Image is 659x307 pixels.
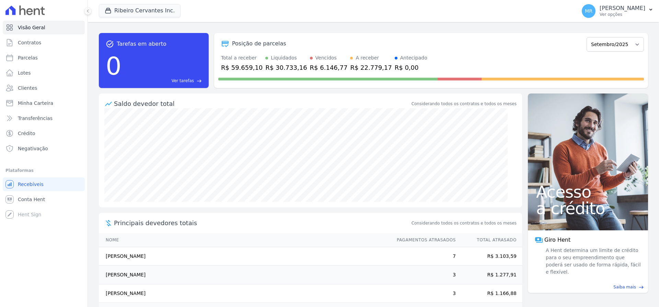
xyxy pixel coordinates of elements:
a: Conta Hent [3,193,85,206]
span: Transferências [18,115,53,122]
td: R$ 1.166,88 [456,284,522,303]
a: Minha Carteira [3,96,85,110]
button: MR [PERSON_NAME] Ver opções [576,1,659,21]
div: Considerando todos os contratos e todos os meses [412,101,517,107]
span: Considerando todos os contratos e todos os meses [412,220,517,226]
span: Conta Hent [18,196,45,203]
div: R$ 0,00 [395,63,427,72]
span: Recebíveis [18,181,44,188]
span: Ver tarefas [172,78,194,84]
a: Negativação [3,142,85,155]
p: Ver opções [600,12,645,17]
span: Parcelas [18,54,38,61]
th: Total Atrasado [456,233,522,247]
span: Tarefas em aberto [117,40,166,48]
span: Lotes [18,69,31,76]
span: Giro Hent [544,236,570,244]
a: Recebíveis [3,177,85,191]
div: R$ 30.733,16 [265,63,307,72]
span: east [639,285,644,290]
td: [PERSON_NAME] [99,284,390,303]
td: [PERSON_NAME] [99,247,390,266]
a: Lotes [3,66,85,80]
div: R$ 22.779,17 [350,63,392,72]
td: R$ 3.103,59 [456,247,522,266]
span: Clientes [18,85,37,91]
td: R$ 1.277,91 [456,266,522,284]
div: Plataformas [5,166,82,175]
span: task_alt [106,40,114,48]
a: Contratos [3,36,85,50]
div: A receber [356,54,379,62]
div: Liquidados [271,54,297,62]
a: Clientes [3,81,85,95]
span: Contratos [18,39,41,46]
span: Visão Geral [18,24,45,31]
button: Ribeiro Cervantes Inc. [99,4,181,17]
span: Minha Carteira [18,100,53,107]
td: 3 [390,266,456,284]
div: Total a receber [221,54,263,62]
div: Saldo devedor total [114,99,410,108]
span: Crédito [18,130,35,137]
div: 0 [106,48,122,84]
div: Posição de parcelas [232,40,286,48]
td: 3 [390,284,456,303]
div: Antecipado [400,54,427,62]
td: [PERSON_NAME] [99,266,390,284]
div: R$ 6.146,77 [310,63,348,72]
a: Crédito [3,127,85,140]
a: Saiba mais east [532,284,644,290]
a: Transferências [3,111,85,125]
th: Nome [99,233,390,247]
span: east [197,78,202,84]
div: Vencidos [315,54,337,62]
th: Pagamentos Atrasados [390,233,456,247]
span: Principais devedores totais [114,218,410,228]
a: Parcelas [3,51,85,65]
a: Visão Geral [3,21,85,34]
td: 7 [390,247,456,266]
span: Acesso [536,184,640,200]
span: MR [585,9,592,13]
p: [PERSON_NAME] [600,5,645,12]
div: R$ 59.659,10 [221,63,263,72]
span: a crédito [536,200,640,217]
span: Saiba mais [613,284,636,290]
a: Ver tarefas east [124,78,202,84]
span: A Hent determina um limite de crédito para o seu empreendimento que poderá ser usado de forma ráp... [544,247,641,276]
span: Negativação [18,145,48,152]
